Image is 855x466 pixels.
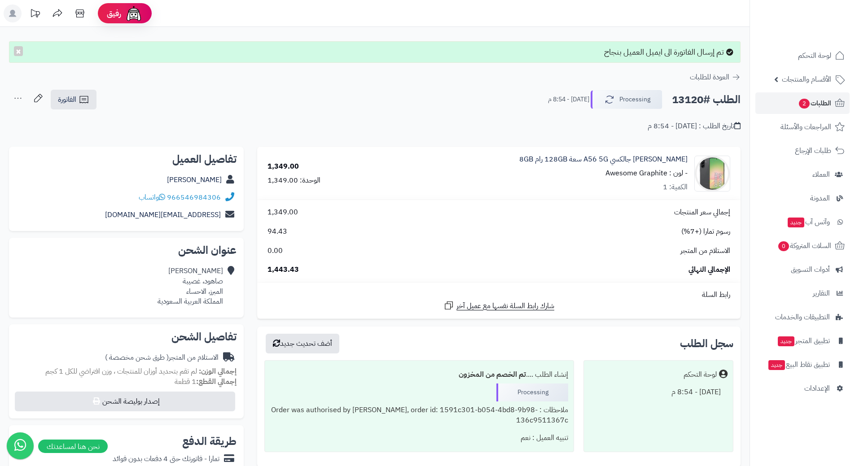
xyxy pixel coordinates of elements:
[58,94,76,105] span: الفاتورة
[755,283,850,304] a: التقارير
[267,207,298,218] span: 1,349.00
[777,240,831,252] span: السلات المتروكة
[780,121,831,133] span: المراجعات والأسئلة
[266,334,339,353] button: أضف تحديث جديد
[695,156,730,192] img: 1746718109-616+oTRo6-L._AC_UF1000,1000_QL80_-90x90.jpg
[674,207,730,218] span: إجمالي سعر المنتجات
[804,382,830,395] span: الإعدادات
[767,358,830,371] span: تطبيق نقاط البيع
[794,24,846,43] img: logo-2.png
[755,330,850,352] a: تطبيق المتجرجديد
[782,73,831,86] span: الأقسام والمنتجات
[798,49,831,62] span: لوحة التحكم
[167,174,222,185] a: [PERSON_NAME]
[755,354,850,375] a: تطبيق نقاط البيعجديد
[261,290,737,300] div: رابط السلة
[267,246,283,256] span: 0.00
[681,226,730,237] span: رسوم تمارا (+7%)
[158,266,223,307] div: [PERSON_NAME] صاهود، غصيبة المبرز، الاحساء المملكة العربية السعودية
[267,175,320,186] div: الوحدة: 1,349.00
[15,392,235,411] button: إصدار بوليصة الشحن
[113,454,219,464] div: تمارا - فاتورتك حتى 4 دفعات بدون فوائد
[777,335,830,347] span: تطبيق المتجر
[680,246,730,256] span: الاستلام من المتجر
[755,164,850,185] a: العملاء
[267,161,299,172] div: 1,349.00
[167,192,221,203] a: 966546984306
[125,4,143,22] img: ai-face.png
[690,72,741,83] a: العودة للطلبات
[16,331,237,342] h2: تفاصيل الشحن
[51,90,96,109] a: الفاتورة
[810,192,830,205] span: المدونة
[755,259,850,280] a: أدوات التسويق
[791,263,830,276] span: أدوات التسويق
[270,429,568,447] div: تنبيه العميل : نعم
[105,209,221,220] a: [EMAIL_ADDRESS][DOMAIN_NAME]
[648,121,741,131] div: تاريخ الطلب : [DATE] - 8:54 م
[778,241,789,251] span: 0
[680,338,733,349] h3: سجل الطلب
[548,95,589,104] small: [DATE] - 8:54 م
[519,154,688,165] a: [PERSON_NAME] جالكسي A56 5G سعة 128GB رام 8GB
[755,378,850,399] a: الإعدادات
[139,192,165,203] a: واتساب
[663,182,688,192] div: الكمية: 1
[755,306,850,328] a: التطبيقات والخدمات
[267,265,299,275] span: 1,443.43
[778,336,794,346] span: جديد
[16,245,237,256] h2: عنوان الشحن
[105,353,219,363] div: الاستلام من المتجر
[688,265,730,275] span: الإجمالي النهائي
[672,91,741,109] h2: الطلب #13120
[107,8,121,19] span: رفيق
[105,352,169,363] span: ( طرق شحن مخصصة )
[768,360,785,370] span: جديد
[798,97,831,109] span: الطلبات
[813,287,830,300] span: التقارير
[690,72,729,83] span: العودة للطلبات
[755,187,850,209] a: المدونة
[496,383,568,401] div: Processing
[24,4,46,25] a: تحديثات المنصة
[755,116,850,138] a: المراجعات والأسئلة
[755,211,850,233] a: وآتس آبجديد
[787,216,830,228] span: وآتس آب
[788,218,804,227] span: جديد
[16,154,237,165] h2: تفاصيل العميل
[175,376,237,387] small: 1 قطعة
[456,301,554,311] span: شارك رابط السلة نفسها مع عميل آخر
[591,90,662,109] button: Processing
[795,144,831,157] span: طلبات الإرجاع
[755,45,850,66] a: لوحة التحكم
[267,226,287,237] span: 94.43
[605,168,688,179] small: - لون : Awesome Graphite
[14,46,23,56] button: ×
[443,300,554,311] a: شارك رابط السلة نفسها مع عميل آخر
[684,370,717,380] div: لوحة التحكم
[270,401,568,429] div: ملاحظات : Order was authorised by [PERSON_NAME], order id: 1591c301-b054-4bd8-9b98-136c9511367c
[755,235,850,257] a: السلات المتروكة0
[589,383,728,401] div: [DATE] - 8:54 م
[270,366,568,383] div: إنشاء الطلب ....
[812,168,830,181] span: العملاء
[199,366,237,377] strong: إجمالي الوزن:
[182,436,237,447] h2: طريقة الدفع
[775,311,830,323] span: التطبيقات والخدمات
[755,92,850,114] a: الطلبات2
[9,41,741,63] div: تم إرسال الفاتورة الى ايميل العميل بنجاح
[196,376,237,387] strong: إجمالي القطع:
[45,366,197,377] span: لم تقم بتحديد أوزان للمنتجات ، وزن افتراضي للكل 1 كجم
[459,369,526,380] b: تم الخصم من المخزون
[799,99,810,109] span: 2
[755,140,850,161] a: طلبات الإرجاع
